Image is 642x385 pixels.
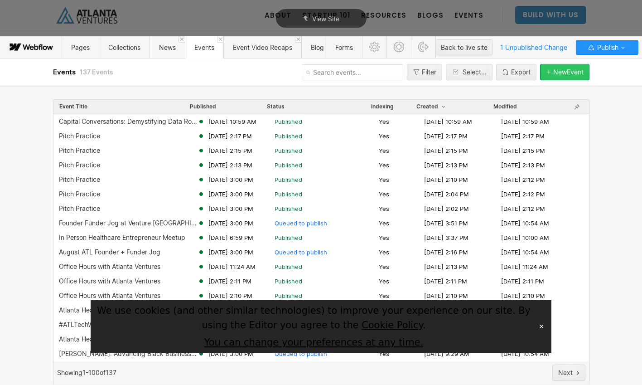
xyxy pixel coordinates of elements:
span: [DATE] 2:13 PM [501,161,545,169]
span: Yes [379,277,389,285]
span: Published [275,190,302,198]
span: Forms [335,44,353,51]
span: [DATE] 2:15 PM [501,146,545,155]
span: Yes [379,219,389,227]
span: Yes [379,205,389,213]
span: Events [53,68,77,76]
span: Published [275,146,302,155]
span: [DATE] 9:29 AM [424,350,469,358]
span: Created [416,103,447,110]
div: Atlanta Healthcare Entrepreneur Meetup [59,307,179,314]
span: Published [275,234,302,242]
div: Capital Conversations: Demystifying Data Rooms [59,118,198,125]
a: Close 'Events' tab [217,36,223,43]
span: Published [275,205,302,213]
div: August ATL Founder + Funder Jog [59,249,160,256]
span: [DATE] 2:15 PM [424,146,468,155]
span: [DATE] 10:59 AM [501,117,549,126]
span: [DATE] 10:00 AM [501,234,549,242]
span: Yes [379,248,389,256]
div: Office Hours with Atlanta Ventures [59,263,160,270]
span: [DATE] 11:24 AM [501,263,548,271]
span: Collections [108,44,140,51]
span: [DATE] 2:11 PM [208,277,251,285]
div: In Person Healthcare Entrepreneur Meetup [59,234,185,241]
span: [DATE] 2:10 PM [208,292,252,300]
button: Close [535,320,548,333]
button: Export [496,64,536,80]
span: [DATE] 3:00 PM [208,248,253,256]
span: [DATE] 11:24 AM [208,263,256,271]
span: [DATE] 10:59 AM [424,117,472,126]
span: [DATE] 3:00 PM [208,190,253,198]
span: News [159,44,176,51]
span: Yes [379,292,389,300]
button: Publish [576,40,638,55]
span: Yes [379,350,389,358]
button: Select... [446,64,492,80]
span: We use cookies (and other similar technologies) to improve your experience on our site. By using ... [97,305,531,331]
span: Event Title [59,103,87,110]
span: [DATE] 3:51 PM [424,219,468,227]
span: [DATE] 2:17 PM [501,132,545,140]
span: Yes [379,161,389,169]
span: Yes [379,117,389,126]
span: Pages [71,44,90,51]
button: Next page [552,365,585,381]
span: Published [275,132,302,140]
span: [DATE] 2:04 PM [424,190,469,198]
button: Event Title [59,102,88,111]
a: Cookie Policy [362,320,423,331]
span: [DATE] 3:00 PM [208,350,253,358]
span: [DATE] 3:00 PM [208,175,253,184]
span: [DATE] 2:12 PM [501,205,545,213]
span: View Site [312,15,339,23]
span: [DATE] 2:12 PM [501,190,545,198]
span: [DATE] 2:17 PM [424,132,468,140]
span: Yes [379,146,389,155]
span: [DATE] 2:02 PM [424,205,469,213]
span: Yes [379,190,389,198]
span: [DATE] 2:16 PM [424,248,468,256]
span: Showing 1 - 100 of 137 [57,369,116,376]
span: Published [275,175,302,184]
button: You can change your preferences at any time. [204,335,424,350]
span: [DATE] 10:59 AM [208,117,256,126]
span: Indexing [371,103,394,110]
span: 137 Events [80,68,113,76]
span: Queued to publish [275,350,327,358]
span: Yes [379,234,389,242]
input: Search events... [302,64,403,80]
span: [DATE] 2:11 PM [501,277,544,285]
div: Export [511,68,531,76]
div: Pitch Practice [59,176,100,183]
span: Yes [379,132,389,140]
button: Indexing [371,102,394,111]
div: New Event [553,68,584,76]
span: Event Video Recaps [233,44,292,51]
div: Pitch Practice [59,147,100,154]
span: [DATE] 2:15 PM [208,146,252,155]
div: Office Hours with Atlanta Ventures [59,292,160,299]
span: [DATE] 2:13 PM [208,161,252,169]
div: Founder Funder Jog at Venture [GEOGRAPHIC_DATA] [59,219,198,227]
span: Blog Posts [311,44,342,51]
div: [PERSON_NAME]: Advancing Black Businesses with AI #ATLTechWeek [59,350,198,357]
div: Pitch Practice [59,205,100,212]
span: [DATE] 2:13 PM [424,263,468,271]
span: Published [275,117,302,126]
div: Next [558,369,573,376]
span: [DATE] 2:17 PM [208,132,252,140]
span: [DATE] 3:00 PM [208,205,253,213]
button: Modified [493,102,517,111]
span: Modified [493,103,517,110]
a: Close 'Event Video Recaps' tab [295,36,301,43]
button: Published [189,102,217,111]
div: Status [267,103,285,110]
div: Filter [422,68,436,76]
span: [DATE] 3:00 PM [208,219,253,227]
span: Queued to publish [275,219,327,227]
span: Published [275,292,302,300]
button: Back to live site [436,39,492,55]
div: Pitch Practice [59,161,100,169]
